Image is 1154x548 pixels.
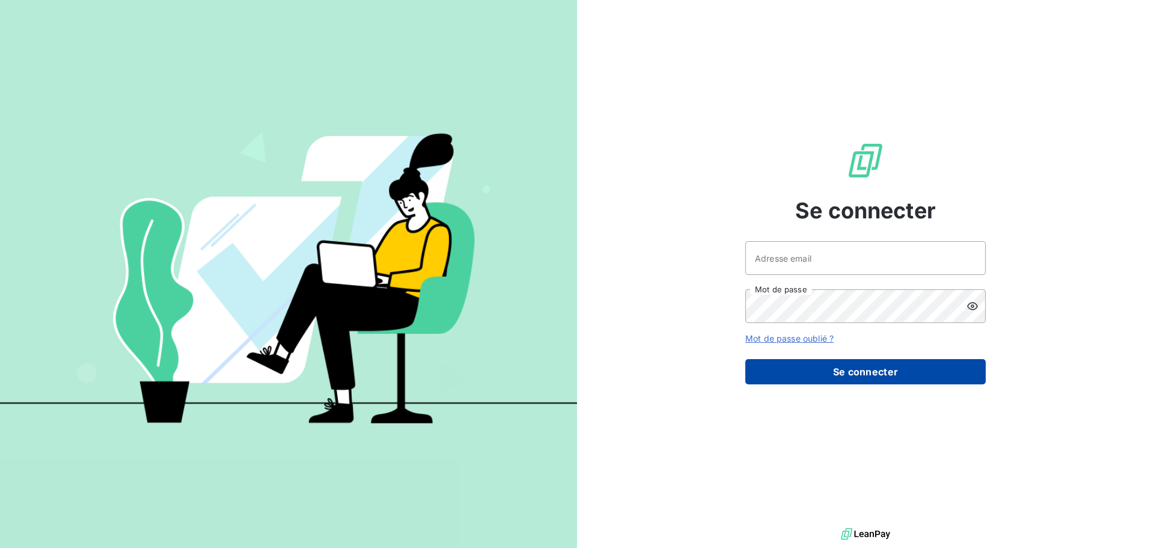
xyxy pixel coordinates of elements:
[795,194,936,227] span: Se connecter
[846,141,885,180] img: Logo LeanPay
[841,525,890,543] img: logo
[745,359,986,384] button: Se connecter
[745,241,986,275] input: placeholder
[745,333,834,343] a: Mot de passe oublié ?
